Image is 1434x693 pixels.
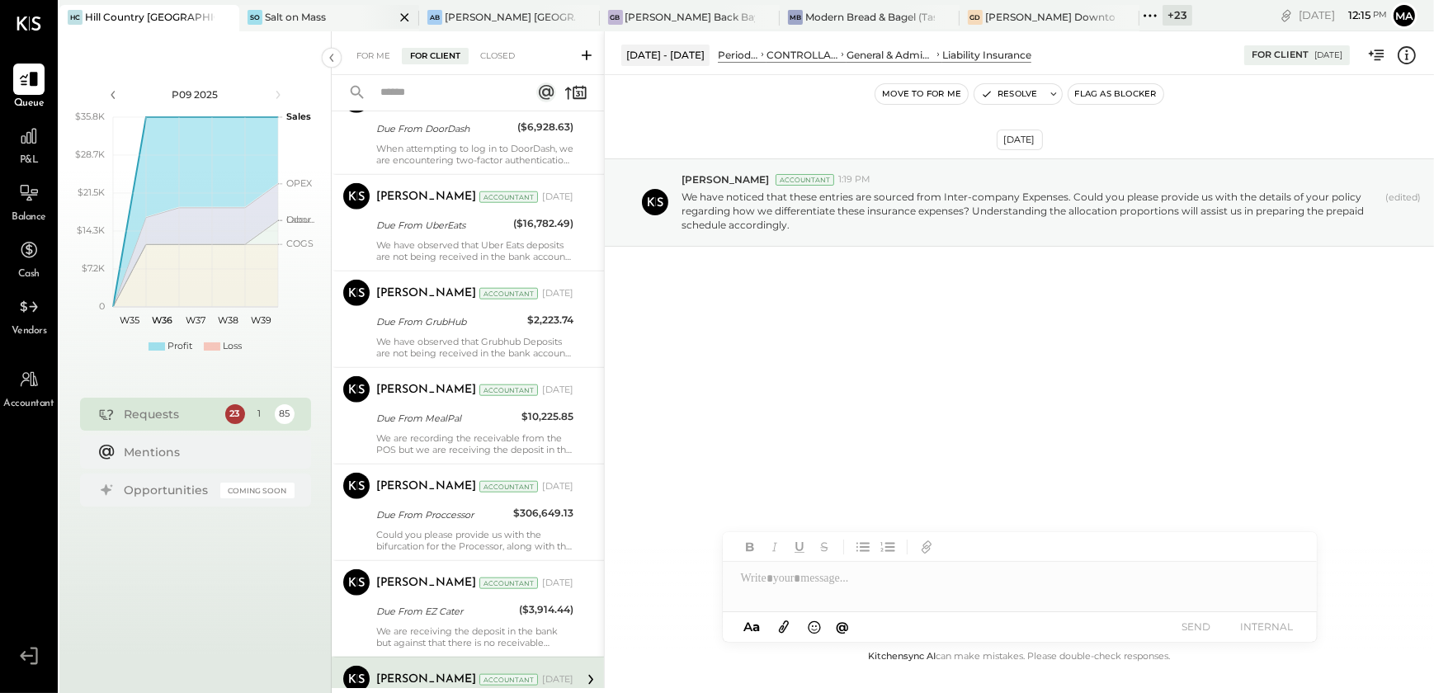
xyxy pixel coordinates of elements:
[968,10,983,25] div: GD
[479,577,538,589] div: Accountant
[77,224,105,236] text: $14.3K
[85,10,215,24] div: Hill Country [GEOGRAPHIC_DATA]
[1163,615,1229,638] button: SEND
[75,148,105,160] text: $28.7K
[20,153,39,168] span: P&L
[376,285,476,302] div: [PERSON_NAME]
[376,336,573,359] div: We have observed that Grubhub Deposits are not being received in the bank account. Currently, onl...
[1278,7,1295,24] div: copy link
[223,340,242,353] div: Loss
[621,45,710,65] div: [DATE] - [DATE]
[99,300,105,312] text: 0
[1252,49,1309,62] div: For Client
[225,404,245,424] div: 23
[286,111,311,122] text: Sales
[125,482,212,498] div: Opportunities
[78,186,105,198] text: $21.5K
[974,84,1044,104] button: Resolve
[513,215,573,232] div: ($16,782.49)
[513,505,573,521] div: $306,649.13
[402,48,469,64] div: For Client
[1,234,57,282] a: Cash
[479,481,538,493] div: Accountant
[445,10,574,24] div: [PERSON_NAME] [GEOGRAPHIC_DATA]
[376,432,573,455] div: We are recording the receivable from the POS but we are receiving the deposit in the bank so can ...
[985,10,1115,24] div: [PERSON_NAME] Downtown
[997,130,1043,150] div: [DATE]
[251,314,271,326] text: W39
[542,287,573,300] div: [DATE]
[1234,615,1300,638] button: INTERNAL
[752,619,760,634] span: a
[4,397,54,412] span: Accountant
[1385,191,1421,232] span: (edited)
[542,577,573,590] div: [DATE]
[427,10,442,25] div: AB
[542,673,573,686] div: [DATE]
[776,174,834,186] div: Accountant
[220,483,295,498] div: Coming Soon
[916,536,937,558] button: Add URL
[120,314,139,326] text: W35
[838,173,870,186] span: 1:19 PM
[1163,5,1192,26] div: + 23
[12,324,47,339] span: Vendors
[517,119,573,135] div: ($6,928.63)
[527,312,573,328] div: $2,223.74
[376,478,476,495] div: [PERSON_NAME]
[479,191,538,203] div: Accountant
[831,616,854,637] button: @
[1391,2,1417,29] button: Ma
[625,10,755,24] div: [PERSON_NAME] Back Bay
[542,480,573,493] div: [DATE]
[479,384,538,396] div: Accountant
[1068,84,1163,104] button: Flag as Blocker
[376,120,512,137] div: Due From DoorDash
[376,313,522,330] div: Due From GrubHub
[875,84,968,104] button: Move to for me
[877,536,899,558] button: Ordered List
[248,10,262,25] div: So
[125,87,266,101] div: P09 2025
[18,267,40,282] span: Cash
[186,314,205,326] text: W37
[125,444,286,460] div: Mentions
[376,507,508,523] div: Due From Proccessor
[942,48,1031,62] div: Liability Insurance
[376,575,476,592] div: [PERSON_NAME]
[1,120,57,168] a: P&L
[608,10,623,25] div: GB
[1,177,57,225] a: Balance
[376,625,573,648] div: We are receiving the deposit in the bank but against that there is no receivable showing in the P...
[479,288,538,299] div: Accountant
[376,189,476,205] div: [PERSON_NAME]
[1,64,57,111] a: Queue
[14,97,45,111] span: Queue
[376,672,476,688] div: [PERSON_NAME]
[376,529,573,552] div: Could you please provide us with the bifurcation for the Processor, along with the login credenti...
[852,536,874,558] button: Unordered List
[805,10,935,24] div: Modern Bread & Bagel (Tastebud Market, LLC)
[1,291,57,339] a: Vendors
[167,340,192,353] div: Profit
[682,190,1379,232] p: We have noticed that these entries are sourced from Inter-company Expenses. Could you please prov...
[814,536,835,558] button: Strikethrough
[250,404,270,424] div: 1
[376,143,573,166] div: When attempting to log in to DoorDash, we are encountering two-factor authentication issues as we...
[275,404,295,424] div: 85
[519,601,573,618] div: ($3,914.44)
[286,214,314,225] text: Occu...
[739,536,761,558] button: Bold
[348,48,399,64] div: For Me
[789,536,810,558] button: Underline
[847,48,934,62] div: General & Administrative Expenses
[521,408,573,425] div: $10,225.85
[152,314,172,326] text: W36
[472,48,523,64] div: Closed
[542,384,573,397] div: [DATE]
[286,238,314,249] text: COGS
[767,48,838,62] div: CONTROLLABLE EXPENSES
[836,619,849,634] span: @
[1299,7,1387,23] div: [DATE]
[265,10,326,24] div: Salt on Mass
